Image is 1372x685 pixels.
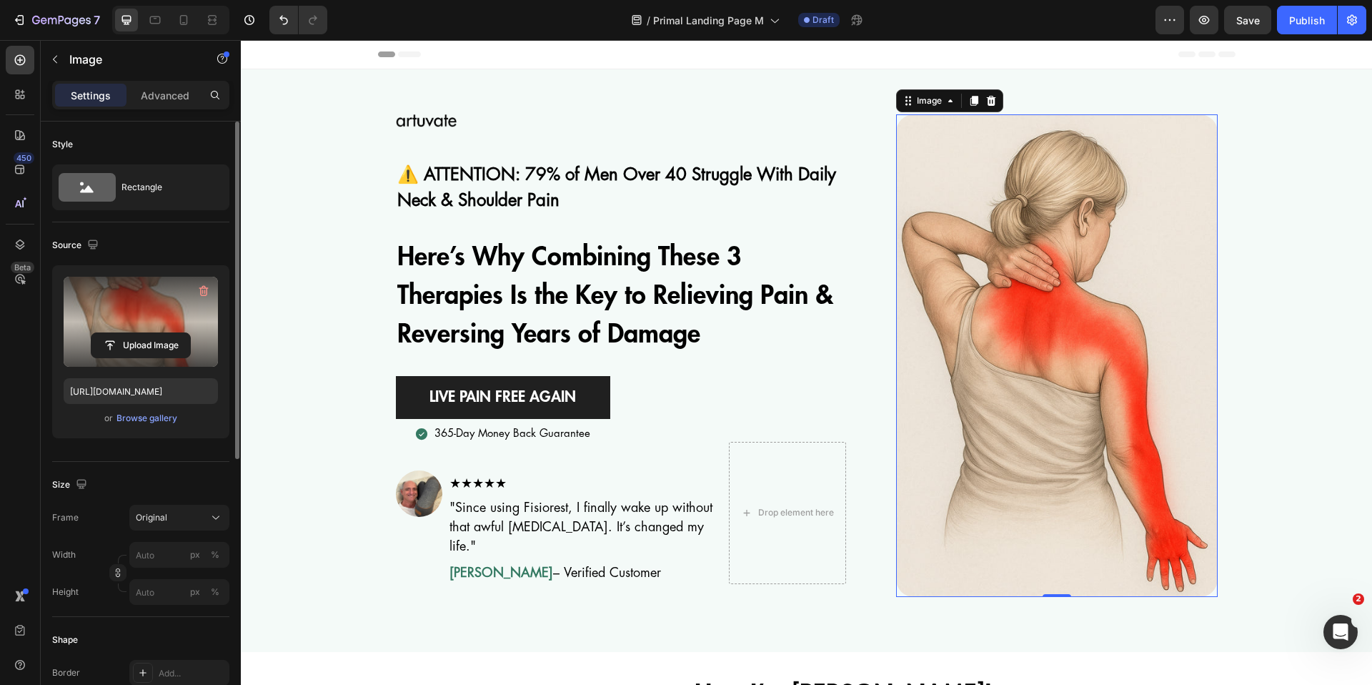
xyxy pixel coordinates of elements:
span: Draft [812,14,834,26]
div: % [211,548,219,561]
button: Publish [1277,6,1337,34]
div: % [211,586,219,598]
div: Beta [11,262,34,273]
button: 7 [6,6,106,34]
button: % [187,546,204,563]
label: Height [52,586,79,598]
span: or [104,410,113,427]
p: 7 [94,11,100,29]
button: Browse gallery [116,411,178,425]
div: Size [52,475,90,495]
div: Border [52,666,80,679]
div: px [190,548,200,561]
button: px [207,546,224,563]
input: px% [129,542,229,568]
p: Image [69,51,191,68]
div: 450 [14,152,34,164]
div: Source [52,236,101,255]
input: https://example.com/image.jpg [64,378,218,404]
div: Style [52,138,73,151]
button: Save [1224,6,1271,34]
div: Image [673,54,704,67]
div: Browse gallery [116,412,177,425]
input: px% [129,579,229,605]
label: Frame [52,511,79,524]
label: Width [52,548,76,561]
div: Add... [159,667,226,680]
div: Shape [52,634,78,646]
iframe: Design area [241,40,1372,685]
button: % [187,583,204,601]
div: Publish [1289,13,1325,28]
img: gempages_540606567129547647-0da2f55a-4b2a-4147-b23d-36ac9756aff2.webp [655,74,977,557]
div: Undo/Redo [269,6,327,34]
span: Save [1236,14,1260,26]
button: px [207,583,224,601]
span: / [647,13,650,28]
p: Settings [71,88,111,103]
span: Original [136,511,167,524]
p: Advanced [141,88,189,103]
div: px [190,586,200,598]
iframe: Intercom live chat [1323,615,1358,649]
span: Primal Landing Page M [653,13,764,28]
div: Rectangle [121,171,209,204]
button: Upload Image [91,332,191,358]
span: 2 [1353,593,1364,605]
div: Drop element here [517,467,593,478]
button: Original [129,505,229,531]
